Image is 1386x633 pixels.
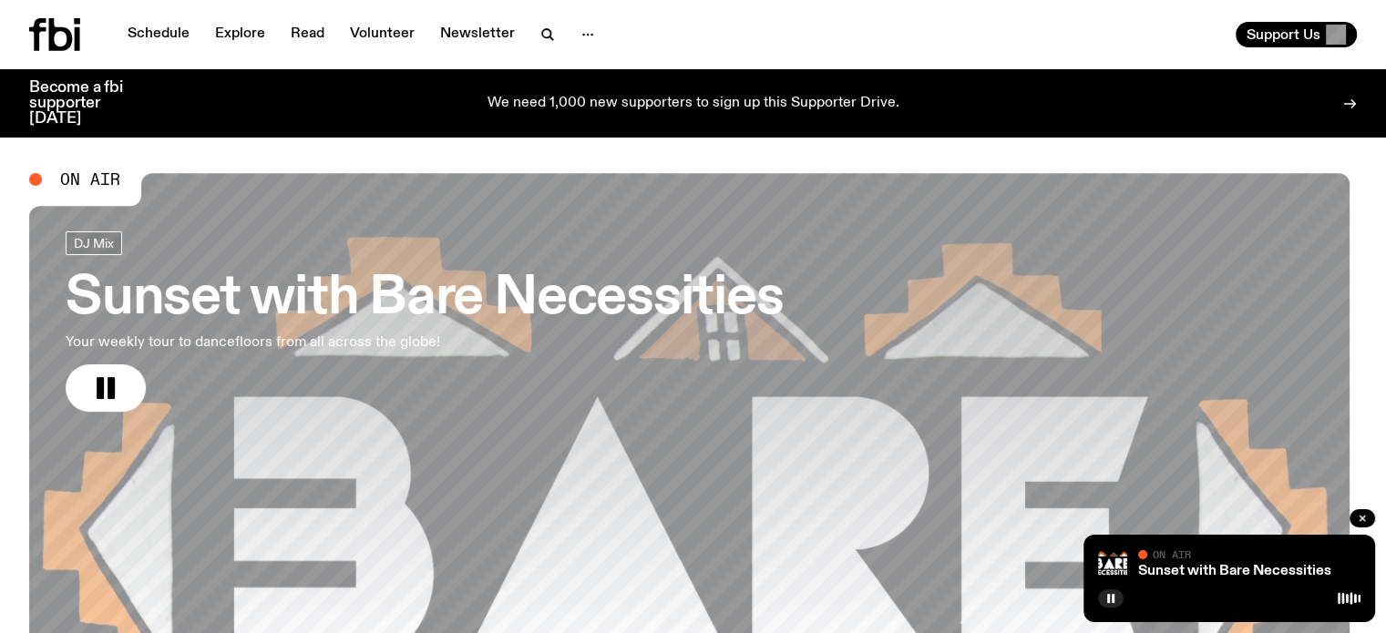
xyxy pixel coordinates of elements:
[429,22,526,47] a: Newsletter
[488,96,899,112] p: We need 1,000 new supporters to sign up this Supporter Drive.
[280,22,335,47] a: Read
[1153,548,1191,560] span: On Air
[339,22,426,47] a: Volunteer
[117,22,200,47] a: Schedule
[1247,26,1320,43] span: Support Us
[66,231,783,412] a: Sunset with Bare NecessitiesYour weekly tour to dancefloors from all across the globe!
[29,80,146,127] h3: Become a fbi supporter [DATE]
[74,236,114,250] span: DJ Mix
[66,273,783,324] h3: Sunset with Bare Necessities
[66,332,532,353] p: Your weekly tour to dancefloors from all across the globe!
[60,171,120,188] span: On Air
[1138,564,1331,578] a: Sunset with Bare Necessities
[204,22,276,47] a: Explore
[66,231,122,255] a: DJ Mix
[1236,22,1357,47] button: Support Us
[1098,549,1127,578] img: Bare Necessities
